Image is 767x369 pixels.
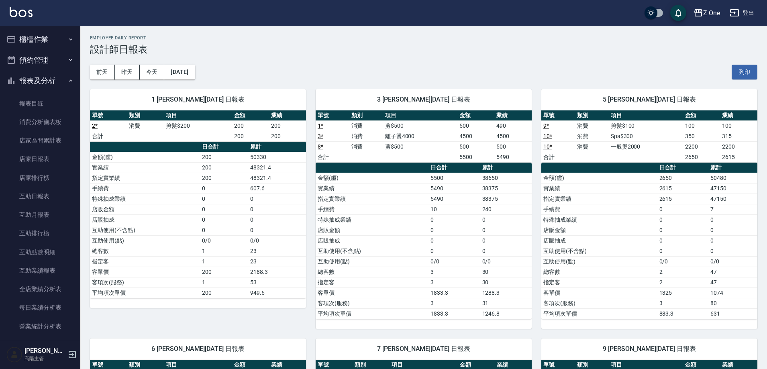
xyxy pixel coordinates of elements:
td: 240 [480,204,532,214]
td: 店販抽成 [316,235,428,246]
td: 實業績 [541,183,657,194]
td: 883.3 [657,308,708,319]
td: 949.6 [248,287,306,298]
td: 50330 [248,152,306,162]
span: 6 [PERSON_NAME][DATE] 日報表 [100,345,296,353]
a: 店家區間累計表 [3,131,77,150]
button: 預約管理 [3,50,77,71]
td: 30 [480,277,532,287]
table: a dense table [541,110,757,163]
th: 累計 [248,142,306,152]
td: 0 [480,225,532,235]
th: 類別 [575,110,609,121]
td: 合計 [90,131,127,141]
h2: Employee Daily Report [90,35,757,41]
td: 1 [200,277,249,287]
td: 200 [200,152,249,162]
button: 今天 [140,65,165,80]
td: 5490 [428,194,480,204]
td: 2200 [683,141,720,152]
td: 2650 [683,152,720,162]
td: 剪髮$200 [164,120,232,131]
td: 1325 [657,287,708,298]
th: 項目 [383,110,457,121]
td: 31 [480,298,532,308]
a: 營業統計分析表 [3,317,77,336]
td: 50480 [708,173,757,183]
th: 業績 [720,110,757,121]
td: 互助使用(不含點) [541,246,657,256]
td: 2 [657,277,708,287]
a: 報表目錄 [3,94,77,113]
td: 0 [708,214,757,225]
td: 0 [428,214,480,225]
td: 店販金額 [541,225,657,235]
td: 總客數 [541,267,657,277]
td: 互助使用(點) [90,235,200,246]
td: 490 [494,120,532,131]
td: 合計 [316,152,349,162]
td: 2188.3 [248,267,306,277]
td: 總客數 [90,246,200,256]
td: 客單價 [316,287,428,298]
td: 47150 [708,183,757,194]
td: 0/0 [480,256,532,267]
td: 3 [428,267,480,277]
td: 1833.3 [428,287,480,298]
td: 4500 [494,131,532,141]
td: 客單價 [90,267,200,277]
td: 200 [232,131,269,141]
td: 47150 [708,194,757,204]
td: 消費 [349,120,383,131]
td: 手續費 [541,204,657,214]
td: 2 [657,267,708,277]
td: 2615 [657,194,708,204]
td: 200 [269,120,306,131]
img: Logo [10,7,33,17]
td: 607.6 [248,183,306,194]
td: 消費 [349,131,383,141]
span: 9 [PERSON_NAME][DATE] 日報表 [551,345,748,353]
td: 47 [708,277,757,287]
td: 1 [200,246,249,256]
td: 店販抽成 [90,214,200,225]
td: 47 [708,267,757,277]
td: 200 [200,287,249,298]
td: 0/0 [248,235,306,246]
td: 0 [428,225,480,235]
td: 離子燙4000 [383,131,457,141]
span: 7 [PERSON_NAME][DATE] 日報表 [325,345,522,353]
span: 5 [PERSON_NAME][DATE] 日報表 [551,96,748,104]
td: 0 [657,214,708,225]
td: 0 [200,194,249,204]
th: 金額 [457,110,495,121]
th: 項目 [609,110,683,121]
table: a dense table [90,110,306,142]
td: 客項次(服務) [316,298,428,308]
td: 350 [683,131,720,141]
button: 前天 [90,65,115,80]
td: 48321.4 [248,173,306,183]
td: 金額(虛) [316,173,428,183]
a: 消費分析儀表板 [3,113,77,131]
td: 0 [200,204,249,214]
td: 消費 [349,141,383,152]
td: 0 [657,204,708,214]
td: 4500 [457,131,495,141]
td: 消費 [575,131,609,141]
td: 剪$500 [383,120,457,131]
td: 0 [200,183,249,194]
span: 3 [PERSON_NAME][DATE] 日報表 [325,96,522,104]
td: 平均項次單價 [316,308,428,319]
td: 指定客 [316,277,428,287]
td: 2200 [720,141,757,152]
td: 互助使用(點) [316,256,428,267]
td: 互助使用(點) [541,256,657,267]
td: 80 [708,298,757,308]
a: 營業項目月分析表 [3,336,77,354]
td: 100 [683,120,720,131]
td: 店販金額 [316,225,428,235]
td: 指定客 [541,277,657,287]
td: 手續費 [90,183,200,194]
td: 1074 [708,287,757,298]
